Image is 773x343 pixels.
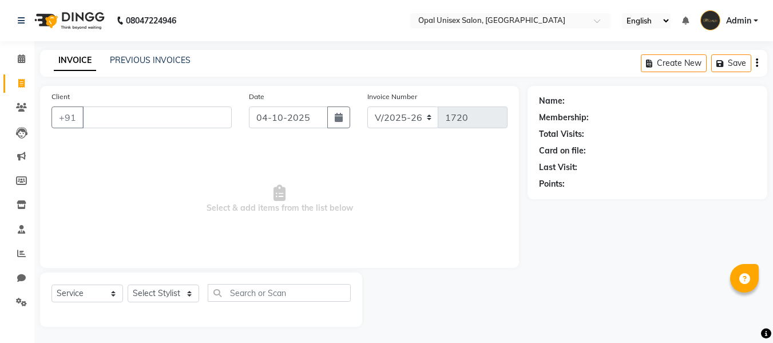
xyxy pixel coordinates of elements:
[51,92,70,102] label: Client
[51,142,508,257] span: Select & add items from the list below
[711,54,751,72] button: Save
[208,284,351,302] input: Search or Scan
[29,5,108,37] img: logo
[110,55,191,65] a: PREVIOUS INVOICES
[82,107,232,128] input: Search by Name/Mobile/Email/Code
[367,92,417,102] label: Invoice Number
[54,50,96,71] a: INVOICE
[641,54,707,72] button: Create New
[726,15,751,27] span: Admin
[539,161,577,174] div: Last Visit:
[51,107,84,128] button: +91
[249,92,264,102] label: Date
[539,178,565,190] div: Points:
[700,10,720,30] img: Admin
[126,5,176,37] b: 08047224946
[539,145,586,157] div: Card on file:
[539,112,589,124] div: Membership:
[725,297,762,332] iframe: chat widget
[539,95,565,107] div: Name:
[539,128,584,140] div: Total Visits:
